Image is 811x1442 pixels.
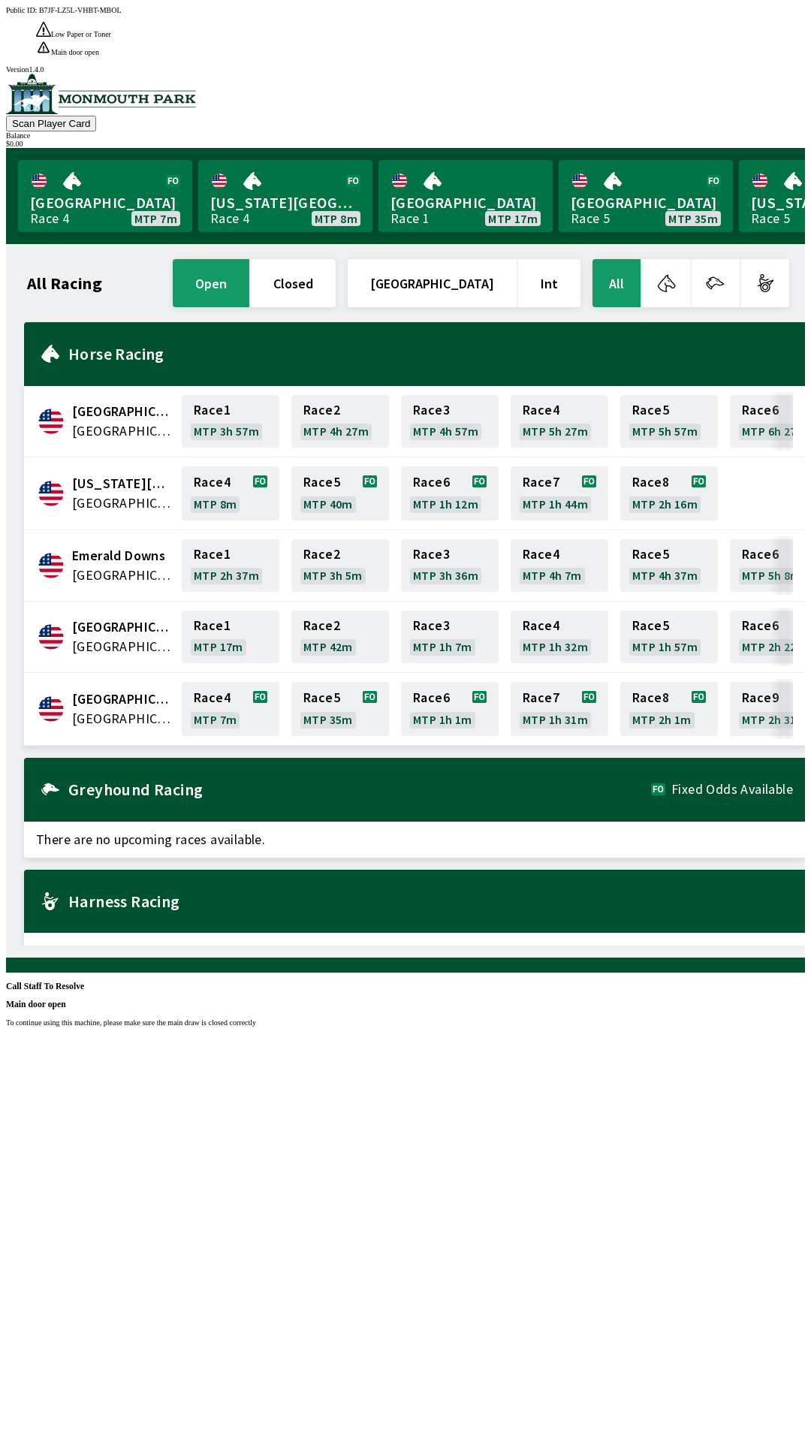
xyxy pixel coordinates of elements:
a: Race8MTP 2h 1m [620,682,718,736]
h2: Harness Racing [68,895,793,907]
img: venue logo [6,74,196,114]
span: Race 4 [523,404,559,416]
span: MTP 4h 37m [632,569,698,581]
a: Race4MTP 5h 27m [511,395,608,448]
span: MTP 7m [134,213,177,225]
div: Race 5 [571,213,610,225]
span: MTP 1h 44m [523,498,588,510]
a: Race5MTP 4h 37m [620,539,718,592]
span: Race 2 [303,548,340,560]
a: Race1MTP 2h 37m [182,539,279,592]
div: Race 4 [30,213,69,225]
span: B7JF-LZ5L-VHBT-MBOL [39,6,122,14]
span: United States [72,493,173,513]
span: Monmouth Park [72,689,173,709]
a: Race7MTP 1h 44m [511,466,608,520]
a: Race3MTP 1h 7m [401,611,499,663]
span: MTP 2h 16m [632,498,698,510]
span: Race 6 [413,692,450,704]
span: United States [72,637,173,656]
h3: Call Staff To Resolve [6,982,805,991]
span: MTP 35m [303,713,353,726]
span: MTP 1h 12m [413,498,478,510]
a: Race4MTP 7m [182,682,279,736]
span: MTP 8m [194,498,237,510]
span: [US_STATE][GEOGRAPHIC_DATA] [210,193,360,213]
span: Race 1 [194,404,231,416]
span: Race 2 [303,404,340,416]
h3: Main door open [6,1000,805,1009]
span: Fairmount Park [72,617,173,637]
span: Race 4 [523,548,559,560]
span: Race 3 [413,404,450,416]
a: [GEOGRAPHIC_DATA]Race 4MTP 7m [18,160,192,232]
span: MTP 17m [488,213,538,225]
a: [US_STATE][GEOGRAPHIC_DATA]Race 4MTP 8m [198,160,372,232]
span: United States [72,709,173,729]
button: Scan Player Card [6,116,96,131]
span: MTP 2h 37m [194,569,259,581]
span: Low Paper or Toner [51,30,111,38]
span: Race 6 [742,404,779,416]
span: Race 8 [632,476,669,488]
span: MTP 7m [194,713,237,726]
span: MTP 5h 57m [632,425,698,437]
span: MTP 5h 27m [523,425,588,437]
span: MTP 2h 31m [742,713,807,726]
span: Race 1 [194,548,231,560]
button: [GEOGRAPHIC_DATA] [348,259,517,307]
span: Main door open [51,48,99,56]
span: Race 6 [742,548,779,560]
a: Race4MTP 4h 7m [511,539,608,592]
span: MTP 42m [303,641,353,653]
span: Race 4 [194,692,231,704]
span: Race 5 [632,404,669,416]
a: [GEOGRAPHIC_DATA]Race 1MTP 17m [378,160,553,232]
a: Race5MTP 1h 57m [620,611,718,663]
span: MTP 6h 27m [742,425,807,437]
h2: Horse Racing [68,348,793,360]
span: MTP 1h 32m [523,641,588,653]
a: Race3MTP 4h 57m [401,395,499,448]
a: Race6MTP 1h 12m [401,466,499,520]
a: Race4MTP 1h 32m [511,611,608,663]
a: Race6MTP 1h 1m [401,682,499,736]
span: United States [72,566,173,585]
div: Race 4 [210,213,249,225]
span: MTP 1h 7m [413,641,472,653]
span: [GEOGRAPHIC_DATA] [571,193,721,213]
span: MTP 4h 7m [523,569,582,581]
button: closed [251,259,336,307]
span: MTP 2h 1m [632,713,692,726]
span: Race 4 [523,620,559,632]
span: MTP 3h 57m [194,425,259,437]
span: MTP 35m [668,213,718,225]
button: All [592,259,641,307]
span: MTP 8m [315,213,357,225]
span: MTP 2h 22m [742,641,807,653]
span: Race 9 [742,692,779,704]
div: Public ID: [6,6,805,14]
a: Race5MTP 40m [291,466,389,520]
span: Race 7 [523,692,559,704]
a: Race3MTP 3h 36m [401,539,499,592]
span: Emerald Downs [72,546,173,566]
h2: Greyhound Racing [68,783,651,795]
span: Race 2 [303,620,340,632]
span: Race 5 [303,476,340,488]
div: Race 5 [751,213,790,225]
a: Race4MTP 8m [182,466,279,520]
span: Race 8 [632,692,669,704]
span: There are no upcoming races available. [24,822,805,858]
span: There are no upcoming races available. [24,933,805,969]
span: Race 7 [523,476,559,488]
span: MTP 40m [303,498,353,510]
span: Race 5 [632,620,669,632]
div: Race 1 [390,213,430,225]
span: Race 4 [194,476,231,488]
span: Race 5 [632,548,669,560]
span: Race 5 [303,692,340,704]
a: Race1MTP 3h 57m [182,395,279,448]
span: Race 3 [413,548,450,560]
a: Race2MTP 4h 27m [291,395,389,448]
